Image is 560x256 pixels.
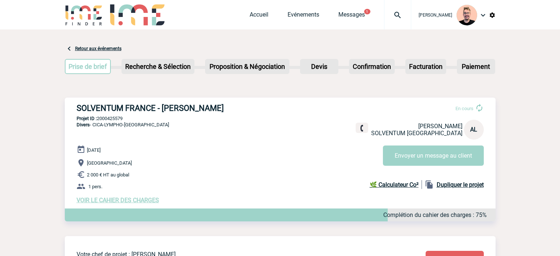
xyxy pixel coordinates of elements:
[87,172,129,178] span: 2 000 € HT au global
[122,60,194,73] p: Recherche & Sélection
[288,11,319,21] a: Evénements
[455,106,473,111] span: En cours
[77,104,297,113] h3: SOLVENTUM FRANCE - [PERSON_NAME]
[364,9,370,14] button: 1
[458,60,494,73] p: Paiement
[65,4,103,25] img: IME-Finder
[77,116,97,121] b: Projet ID :
[65,116,496,121] p: 2000425579
[419,13,452,18] span: [PERSON_NAME]
[301,60,338,73] p: Devis
[66,60,110,73] p: Prise de brief
[437,181,484,188] b: Dupliquer le projet
[370,181,419,188] b: 🌿 Calculateur Co²
[371,130,462,137] span: SOLVENTUM [GEOGRAPHIC_DATA]
[77,122,169,127] span: - CICA-LYMPHO-[GEOGRAPHIC_DATA]
[87,160,132,166] span: [GEOGRAPHIC_DATA]
[383,145,484,166] button: Envoyer un message au client
[406,60,445,73] p: Facturation
[470,126,477,133] span: AL
[250,11,268,21] a: Accueil
[88,184,102,189] span: 1 pers.
[359,125,365,131] img: fixe.png
[338,11,365,21] a: Messages
[87,147,101,153] span: [DATE]
[457,5,477,25] img: 129741-1.png
[350,60,394,73] p: Confirmation
[370,180,422,189] a: 🌿 Calculateur Co²
[425,180,434,189] img: file_copy-black-24dp.png
[77,122,90,127] span: Divers
[75,46,121,51] a: Retour aux événements
[206,60,289,73] p: Proposition & Négociation
[418,123,462,130] span: [PERSON_NAME]
[77,197,159,204] a: VOIR LE CAHIER DES CHARGES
